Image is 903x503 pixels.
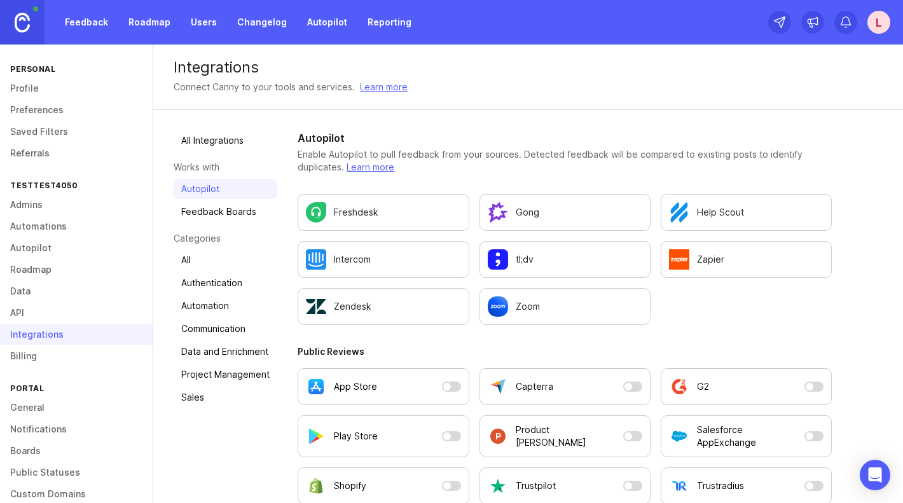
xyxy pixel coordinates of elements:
[347,162,394,172] a: Learn more
[298,148,832,174] p: Enable Autopilot to pull feedback from your sources. Detected feedback will be compared to existi...
[334,430,378,443] p: Play Store
[174,341,277,362] a: Data and Enrichment
[661,368,832,405] button: G2 is currently disabled as an Autopilot data source. Open a modal to adjust settings.
[479,415,651,457] button: Product Hunt is currently disabled as an Autopilot data source. Open a modal to adjust settings.
[479,368,651,405] button: Capterra is currently disabled as an Autopilot data source. Open a modal to adjust settings.
[516,206,539,219] p: Gong
[15,13,30,32] img: Canny Home
[174,319,277,339] a: Communication
[697,253,724,266] p: Zapier
[57,11,116,34] a: Feedback
[174,80,355,94] div: Connect Canny to your tools and services.
[174,179,277,199] a: Autopilot
[661,415,832,457] button: Salesforce AppExchange is currently disabled as an Autopilot data source. Open a modal to adjust ...
[479,288,651,325] a: Configure Zoom settings.
[360,11,419,34] a: Reporting
[334,206,378,219] p: Freshdesk
[334,300,371,313] p: Zendesk
[174,202,277,222] a: Feedback Boards
[121,11,178,34] a: Roadmap
[516,300,540,313] p: Zoom
[298,130,832,146] h2: Autopilot
[661,241,832,278] a: Configure Zapier in a new tab.
[298,194,469,231] a: Configure Freshdesk settings.
[334,253,371,266] p: Intercom
[298,241,469,278] a: Configure Intercom settings.
[174,232,277,245] p: Categories
[174,161,277,174] p: Works with
[174,273,277,293] a: Authentication
[516,479,556,492] p: Trustpilot
[479,194,651,231] a: Configure Gong settings.
[697,380,709,393] p: G2
[516,253,534,266] p: tl;dv
[298,288,469,325] a: Configure Zendesk settings.
[516,380,553,393] p: Capterra
[174,387,277,408] a: Sales
[174,60,883,75] div: Integrations
[516,424,618,449] p: Product [PERSON_NAME]
[298,345,832,358] h3: Public Reviews
[298,368,469,405] button: App Store is currently disabled as an Autopilot data source. Open a modal to adjust settings.
[360,80,408,94] a: Learn more
[479,241,651,278] a: Configure tl;dv settings.
[867,11,890,34] button: L
[183,11,224,34] a: Users
[300,11,355,34] a: Autopilot
[174,250,277,270] a: All
[661,194,832,231] a: Configure Help Scout settings.
[697,479,744,492] p: Trustradius
[298,415,469,457] button: Play Store is currently disabled as an Autopilot data source. Open a modal to adjust settings.
[860,460,890,490] div: Open Intercom Messenger
[174,296,277,316] a: Automation
[230,11,294,34] a: Changelog
[697,206,744,219] p: Help Scout
[334,380,377,393] p: App Store
[697,424,799,449] p: Salesforce AppExchange
[174,364,277,385] a: Project Management
[174,130,277,151] a: All Integrations
[334,479,366,492] p: Shopify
